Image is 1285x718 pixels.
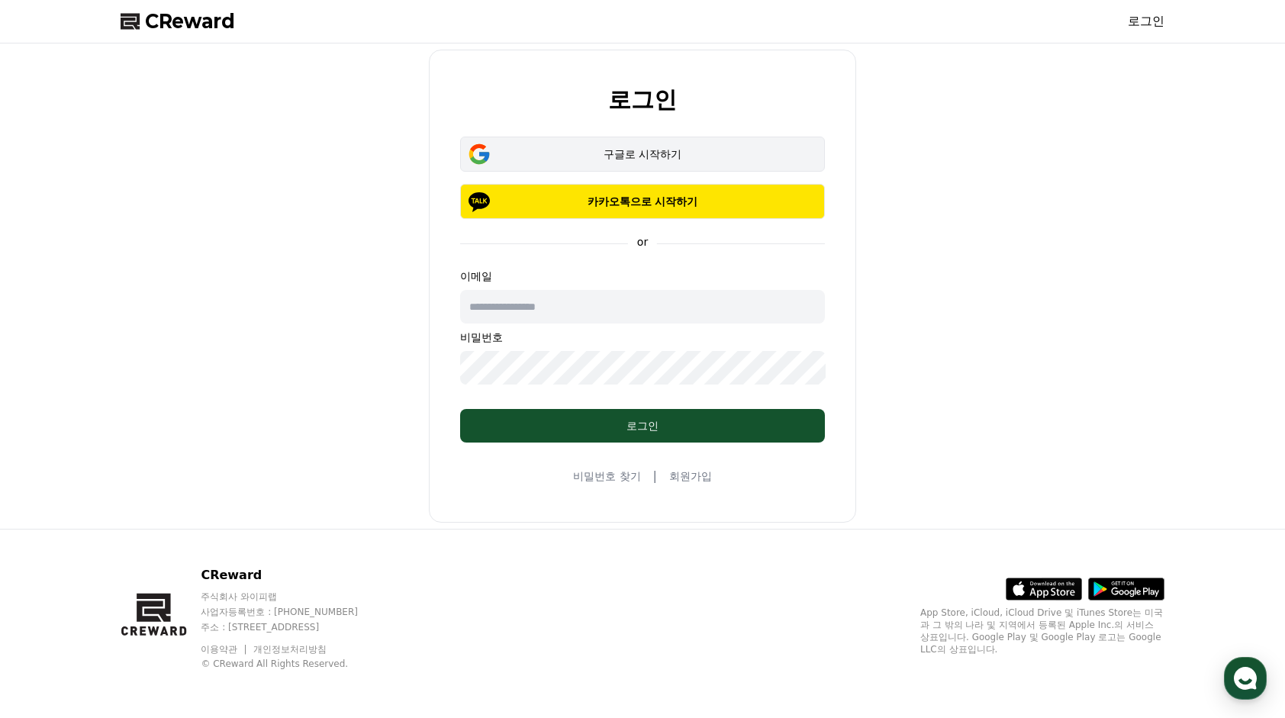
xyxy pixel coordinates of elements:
[140,507,158,520] span: 대화
[460,137,825,172] button: 구글로 시작하기
[482,194,803,209] p: 카카오톡으로 시작하기
[1128,12,1164,31] a: 로그인
[201,644,249,655] a: 이용약관
[101,484,197,522] a: 대화
[460,409,825,443] button: 로그인
[482,146,803,162] div: 구글로 시작하기
[5,484,101,522] a: 홈
[201,621,387,633] p: 주소 : [STREET_ADDRESS]
[201,566,387,584] p: CReward
[460,184,825,219] button: 카카오톡으로 시작하기
[253,644,327,655] a: 개인정보처리방침
[669,468,712,484] a: 회원가입
[121,9,235,34] a: CReward
[145,9,235,34] span: CReward
[920,607,1164,655] p: App Store, iCloud, iCloud Drive 및 iTunes Store는 미국과 그 밖의 나라 및 지역에서 등록된 Apple Inc.의 서비스 상표입니다. Goo...
[197,484,293,522] a: 설정
[491,418,794,433] div: 로그인
[653,467,657,485] span: |
[460,269,825,284] p: 이메일
[48,507,57,519] span: 홈
[201,606,387,618] p: 사업자등록번호 : [PHONE_NUMBER]
[201,658,387,670] p: © CReward All Rights Reserved.
[608,87,677,112] h2: 로그인
[460,330,825,345] p: 비밀번호
[573,468,640,484] a: 비밀번호 찾기
[201,591,387,603] p: 주식회사 와이피랩
[628,234,657,250] p: or
[236,507,254,519] span: 설정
